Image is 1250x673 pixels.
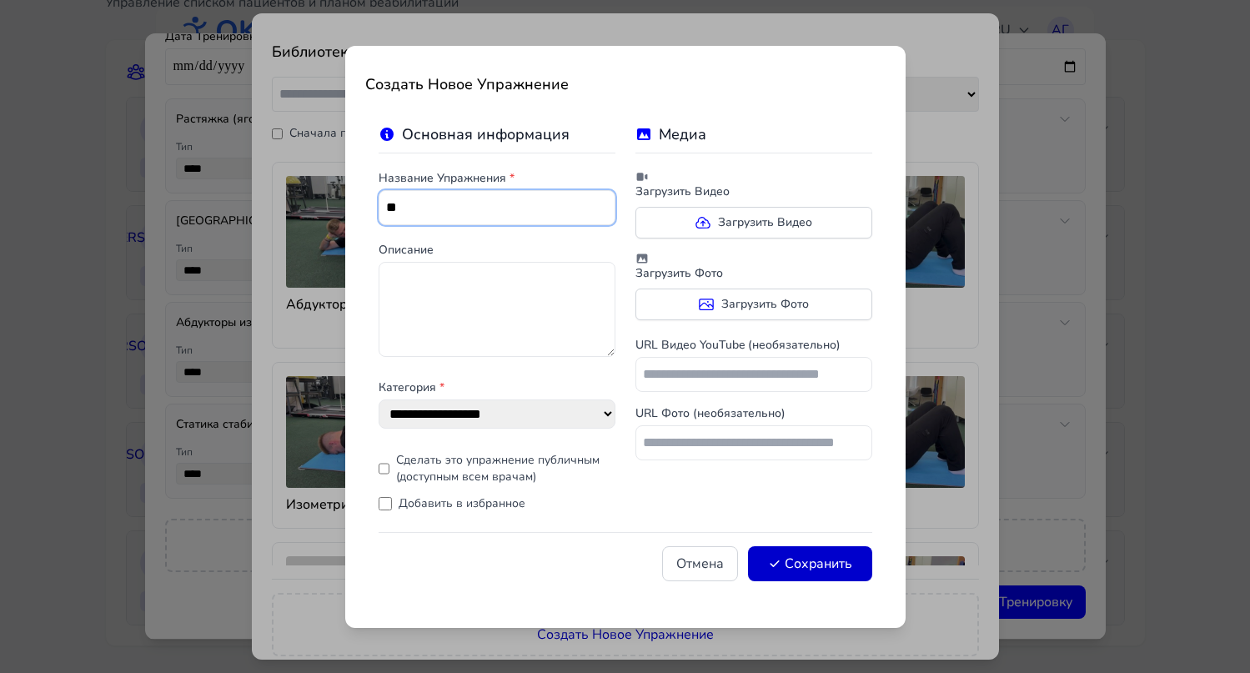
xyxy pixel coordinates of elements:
[635,289,872,320] label: Загрузить Фото
[635,207,872,239] label: Загрузить Видео
[399,495,525,512] label: Добавить в избранное
[635,337,872,354] label: URL Видео YouTube (необязательно)
[379,242,615,259] label: Описание
[379,170,615,187] label: Название Упражнения
[396,452,615,485] label: Сделать это упражнение публичным (доступным всем врачам)
[635,252,872,282] label: Загрузить Фото
[635,123,872,153] h3: Медиа
[635,170,872,200] label: Загрузить Видео
[635,405,872,422] label: URL Фото (необязательно)
[379,379,615,396] label: Категория
[379,123,615,153] h3: Основная информация
[365,66,886,96] h3: Создать Новое Упражнение
[662,546,738,581] button: Отмена
[748,546,872,581] button: Сохранить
